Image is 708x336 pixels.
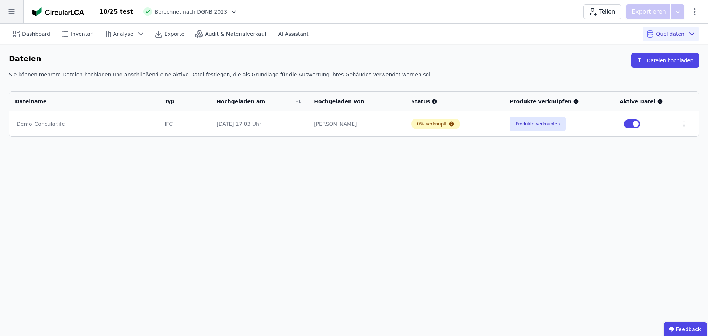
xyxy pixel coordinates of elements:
span: Analyse [113,30,133,38]
div: 0% Verknüpft [417,121,447,127]
div: Hochgeladen von [314,98,390,105]
span: Dashboard [22,30,50,38]
div: Status [411,98,498,105]
div: Hochgeladen am [216,98,293,105]
span: Berechnet nach DGNB 2023 [155,8,228,15]
span: Quelldaten [656,30,684,38]
span: Exporte [164,30,184,38]
h6: Dateien [9,53,41,65]
div: Produkte verknüpfen [510,98,608,105]
span: Inventar [71,30,93,38]
button: Teilen [583,4,621,19]
button: Dateien hochladen [631,53,699,68]
img: Concular [32,7,84,16]
div: 10/25 test [99,7,133,16]
div: Aktive Datei [619,98,669,105]
div: Sie können mehrere Dateien hochladen und anschließend eine aktive Datei festlegen, die als Grundl... [9,71,699,84]
div: IFC [164,120,205,128]
button: Produkte verknüpfen [510,117,566,131]
div: Typ [164,98,196,105]
div: [DATE] 17:03 Uhr [216,120,302,128]
div: Demo_Concular.ifc [17,120,151,128]
span: AI Assistant [278,30,308,38]
span: Audit & Materialverkauf [205,30,266,38]
p: Exportieren [632,7,667,16]
div: [PERSON_NAME] [314,120,399,128]
div: Dateiname [15,98,143,105]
